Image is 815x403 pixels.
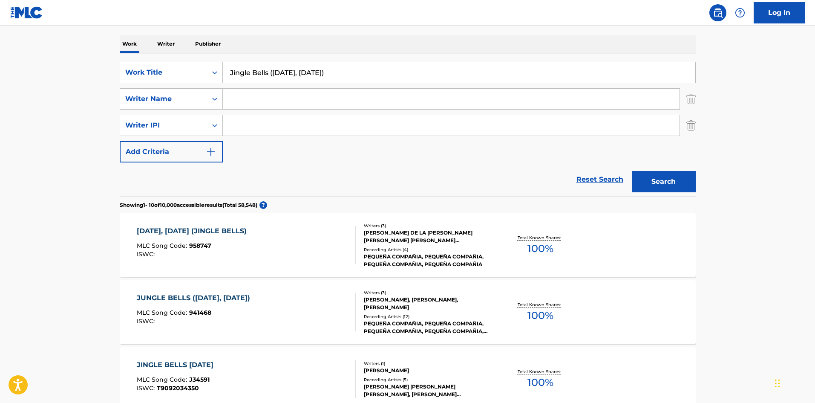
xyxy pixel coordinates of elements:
a: Log In [754,2,805,23]
span: ? [259,201,267,209]
span: ISWC : [137,317,157,325]
span: J34591 [189,376,210,383]
button: Search [632,171,696,192]
div: Writers ( 3 ) [364,290,492,296]
form: Search Form [120,62,696,197]
div: Writer IPI [125,120,202,130]
iframe: Chat Widget [772,362,815,403]
div: [PERSON_NAME] [PERSON_NAME] [PERSON_NAME], [PERSON_NAME] [PERSON_NAME][GEOGRAPHIC_DATA] [PERSON_N... [364,383,492,398]
div: [PERSON_NAME] [364,367,492,374]
button: Add Criteria [120,141,223,162]
span: 100 % [527,241,553,256]
div: Work Title [125,67,202,78]
img: search [713,8,723,18]
span: 100 % [527,375,553,390]
p: Writer [155,35,177,53]
div: Recording Artists ( 4 ) [364,246,492,253]
a: JUNGLE BELLS ([DATE], [DATE])MLC Song Code:941468ISWC:Writers (3)[PERSON_NAME], [PERSON_NAME], [P... [120,280,696,344]
p: Publisher [193,35,223,53]
p: Total Known Shares: [518,302,563,308]
span: ISWC : [137,250,157,258]
img: Delete Criterion [686,115,696,136]
span: MLC Song Code : [137,242,189,249]
div: PEQUEÑA COMPAÑIA, PEQUEÑA COMPAÑIA, PEQUEÑA COMPAÑIA, PEQUEÑA COMPAÑIA [364,253,492,268]
div: JINGLE BELLS [DATE] [137,360,218,370]
img: Delete Criterion [686,88,696,110]
div: Writers ( 3 ) [364,223,492,229]
img: 9d2ae6d4665cec9f34b9.svg [206,147,216,157]
div: PEQUEÑA COMPAÑIA, PEQUEÑA COMPAÑIA, PEQUEÑA COMPAÑIA, PEQUEÑA COMPAÑIA, PEQUEÑA COMPAÑIA [364,320,492,335]
a: Public Search [709,4,726,21]
p: Showing 1 - 10 of 10,000 accessible results (Total 58,548 ) [120,201,257,209]
span: 958747 [189,242,211,249]
div: Writers ( 1 ) [364,360,492,367]
div: Recording Artists ( 5 ) [364,377,492,383]
img: help [735,8,745,18]
img: MLC Logo [10,6,43,19]
span: 941468 [189,309,211,316]
p: Total Known Shares: [518,235,563,241]
p: Work [120,35,139,53]
div: [DATE], [DATE] (JINGLE BELLS) [137,226,251,236]
span: ISWC : [137,384,157,392]
div: Drag [775,371,780,396]
a: [DATE], [DATE] (JINGLE BELLS)MLC Song Code:958747ISWC:Writers (3)[PERSON_NAME] DE LA [PERSON_NAME... [120,213,696,277]
span: MLC Song Code : [137,309,189,316]
a: Reset Search [572,170,628,189]
div: Recording Artists ( 12 ) [364,313,492,320]
div: [PERSON_NAME] DE LA [PERSON_NAME] [PERSON_NAME] [PERSON_NAME] [PERSON_NAME] DEL [PERSON_NAME] [364,229,492,244]
span: MLC Song Code : [137,376,189,383]
p: Total Known Shares: [518,368,563,375]
div: JUNGLE BELLS ([DATE], [DATE]) [137,293,254,303]
div: Writer Name [125,94,202,104]
div: Help [731,4,749,21]
span: 100 % [527,308,553,323]
span: T9092034350 [157,384,199,392]
div: [PERSON_NAME], [PERSON_NAME], [PERSON_NAME] [364,296,492,311]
